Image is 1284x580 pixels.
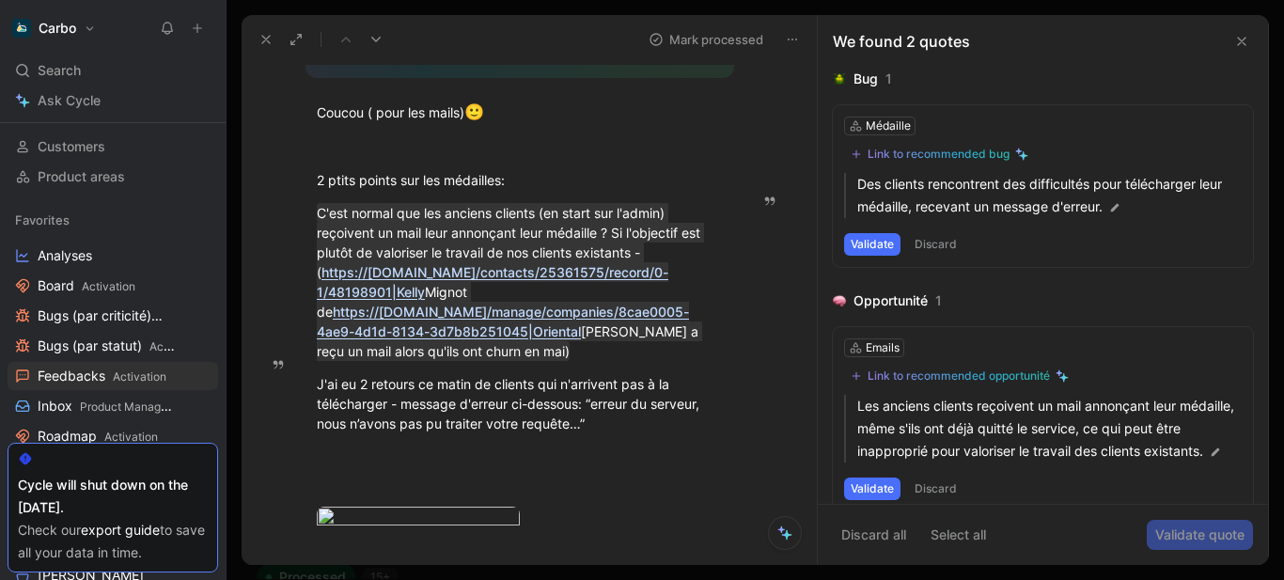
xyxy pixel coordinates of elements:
[38,167,125,186] span: Product areas
[39,20,76,37] h1: Carbo
[885,68,892,90] div: 1
[8,422,218,450] a: RoadmapActivation
[868,147,1010,162] div: Link to recommended bug
[38,89,101,112] span: Ask Cycle
[857,173,1242,218] p: Des clients rencontrent des difficultés pour télécharger leur médaille, recevant un message d'err...
[80,400,194,414] span: Product Management
[38,306,178,326] span: Bugs (par criticité)
[640,26,772,53] button: Mark processed
[8,332,218,360] a: Bugs (par statut)Activation
[38,397,174,416] span: Inbox
[38,337,176,356] span: Bugs (par statut)
[317,170,723,190] div: 2 ptits points sur les médailles:
[8,133,218,161] a: Customers
[15,211,70,229] span: Favorites
[104,430,158,444] span: Activation
[833,30,970,53] div: We found 2 quotes
[844,233,900,256] button: Validate
[38,427,158,447] span: Roadmap
[38,367,166,386] span: Feedbacks
[8,206,218,234] div: Favorites
[82,279,135,293] span: Activation
[317,374,723,433] div: J'ai eu 2 retours ce matin de clients qui n'arrivent pas à la télécharger - message d'erreur ci-d...
[853,68,878,90] div: Bug
[833,294,846,307] img: 🧠
[317,203,704,361] mark: C'est normal que les anciens clients (en start sur l'admin) reçoivent un mail leur annonçant leur...
[8,272,218,300] a: BoardActivation
[317,304,689,339] a: https://[DOMAIN_NAME]/manage/companies/8cae0005-4ae9-4d1d-8134-3d7b8b251045|Oriental
[8,302,218,330] a: Bugs (par criticité)Activation
[908,233,963,256] button: Discard
[853,290,928,312] div: Opportunité
[833,72,846,86] img: 🪲
[38,246,92,265] span: Analyses
[1209,446,1222,459] img: pen.svg
[317,507,520,532] img: Capture d’écran 2025-09-22 à 14.21.38.png
[857,395,1242,462] p: Les anciens clients reçoivent un mail annonçant leur médaille, même s'ils ont déjà quitté le serv...
[844,478,900,500] button: Validate
[81,522,160,538] a: export guide
[8,392,218,420] a: InboxProduct Management
[1147,520,1253,550] button: Validate quote
[8,56,218,85] div: Search
[464,102,484,121] span: 🙂
[8,15,101,41] button: CarboCarbo
[8,242,218,270] a: Analyses
[844,143,1035,165] button: Link to recommended bug
[866,338,900,357] div: Emails
[935,290,942,312] div: 1
[18,474,208,519] div: Cycle will shut down on the [DATE].
[1108,201,1121,214] img: pen.svg
[38,59,81,82] span: Search
[8,86,218,115] a: Ask Cycle
[113,369,166,384] span: Activation
[12,19,31,38] img: Carbo
[922,520,994,550] button: Select all
[18,519,208,564] div: Check our to save all your data in time.
[38,276,135,296] span: Board
[8,362,218,390] a: FeedbacksActivation
[908,478,963,500] button: Discard
[866,117,911,135] div: Médaille
[868,368,1050,384] div: Link to recommended opportunité
[149,339,203,353] span: Activation
[8,163,218,191] a: Product areas
[844,365,1075,387] button: Link to recommended opportunité
[38,137,105,156] span: Customers
[833,520,915,550] button: Discard all
[317,101,723,125] div: Coucou ( pour les mails)
[317,264,668,300] a: https://[DOMAIN_NAME]/contacts/25361575/record/0-1/48198901|Kelly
